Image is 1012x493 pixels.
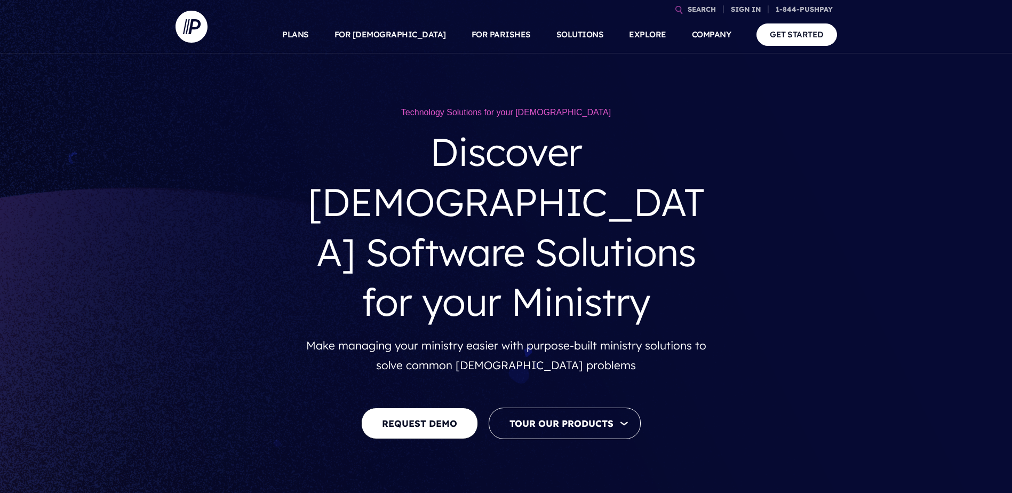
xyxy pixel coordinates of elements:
[334,16,446,53] a: FOR [DEMOGRAPHIC_DATA]
[306,118,706,335] h3: Discover [DEMOGRAPHIC_DATA] Software Solutions for your Ministry
[756,23,837,45] a: GET STARTED
[306,107,706,118] h1: Technology Solutions for your [DEMOGRAPHIC_DATA]
[282,16,309,53] a: PLANS
[629,16,666,53] a: EXPLORE
[489,408,641,439] button: Tour Our Products
[361,408,478,439] a: REQUEST DEMO
[472,16,531,53] a: FOR PARISHES
[306,336,706,376] p: Make managing your ministry easier with purpose-built ministry solutions to solve common [DEMOGRA...
[692,16,731,53] a: COMPANY
[556,16,604,53] a: SOLUTIONS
